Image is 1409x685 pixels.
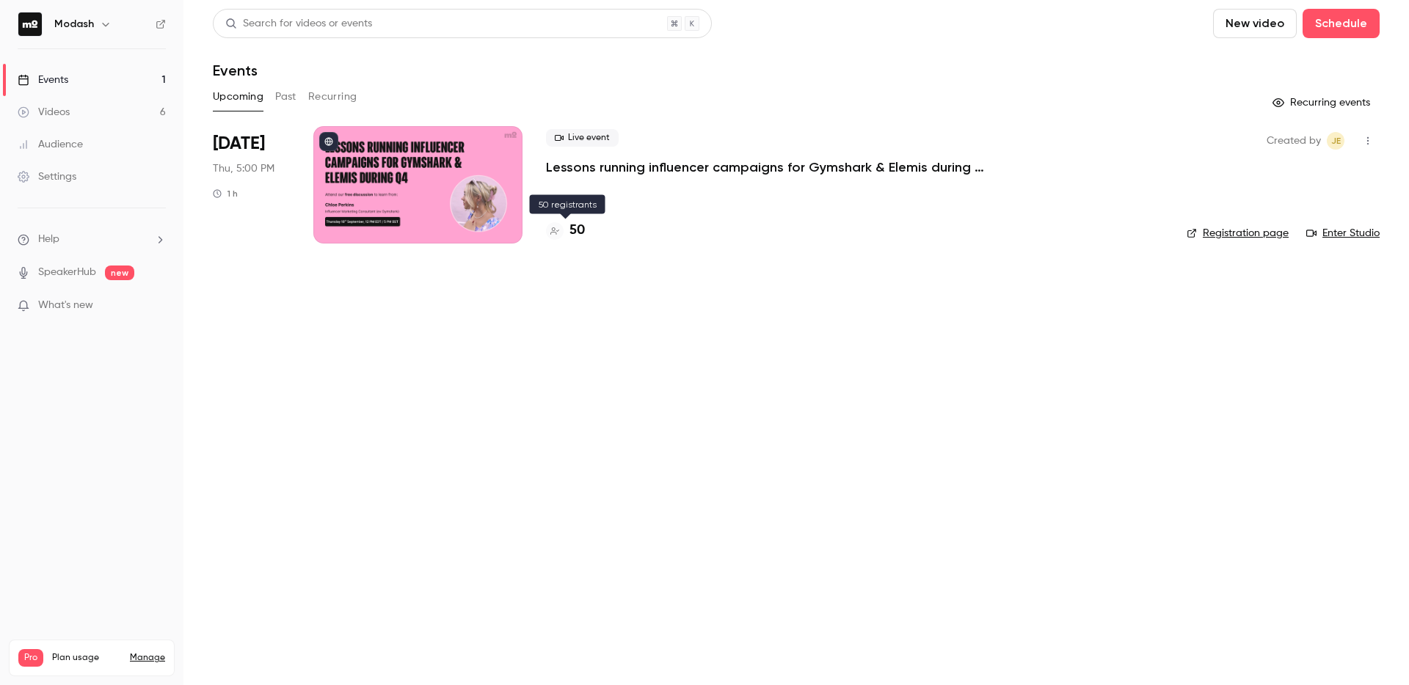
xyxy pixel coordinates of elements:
span: Pro [18,649,43,667]
a: Lessons running influencer campaigns for Gymshark & Elemis during Q4 [546,158,986,176]
span: [DATE] [213,132,265,155]
button: Recurring [308,85,357,109]
a: SpeakerHub [38,265,96,280]
h4: 50 [569,221,585,241]
div: Sep 18 Thu, 5:00 PM (Europe/London) [213,126,290,243]
button: Past [275,85,296,109]
span: Created by [1267,132,1321,150]
span: Jack Eaton [1327,132,1344,150]
a: Registration page [1187,226,1289,241]
img: Modash [18,12,42,36]
h6: Modash [54,17,94,32]
span: What's new [38,298,93,313]
button: Schedule [1303,9,1380,38]
h1: Events [213,62,258,79]
span: Live event [546,129,619,147]
button: Upcoming [213,85,263,109]
span: Plan usage [52,652,121,664]
a: Manage [130,652,165,664]
a: 50 [546,221,585,241]
span: new [105,265,134,280]
a: Enter Studio [1306,226,1380,241]
span: JE [1331,132,1341,150]
div: Audience [18,137,83,152]
button: New video [1213,9,1297,38]
button: Recurring events [1266,91,1380,114]
div: 1 h [213,188,238,199]
div: Videos [18,105,70,120]
span: Thu, 5:00 PM [213,161,274,176]
div: Settings [18,169,76,184]
div: Events [18,73,68,87]
span: Help [38,232,59,247]
li: help-dropdown-opener [18,232,166,247]
div: Search for videos or events [225,16,372,32]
